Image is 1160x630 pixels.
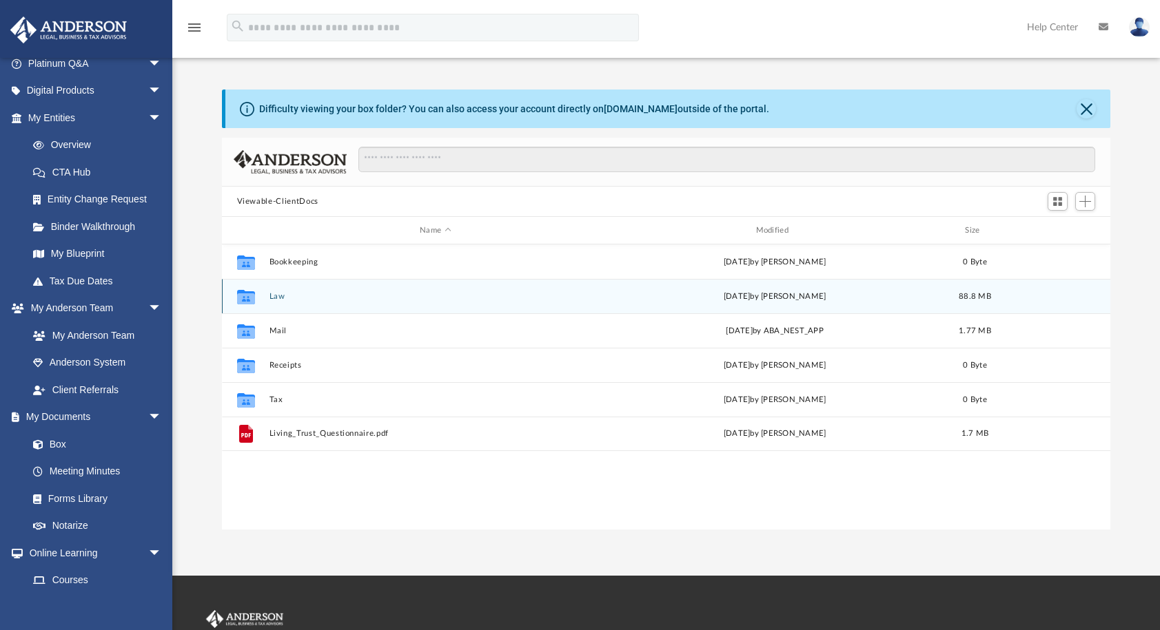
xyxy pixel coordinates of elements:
span: 0 Byte [963,396,987,403]
div: [DATE] by [PERSON_NAME] [608,256,941,269]
a: Online Learningarrow_drop_down [10,539,176,567]
a: Courses [19,567,176,594]
button: Viewable-ClientDocs [237,196,318,208]
a: Forms Library [19,485,169,512]
span: arrow_drop_down [148,295,176,323]
span: 0 Byte [963,258,987,266]
img: Anderson Advisors Platinum Portal [203,610,286,628]
a: Digital Productsarrow_drop_down [10,77,183,105]
span: arrow_drop_down [148,104,176,132]
button: Switch to Grid View [1048,192,1068,211]
span: arrow_drop_down [148,50,176,78]
button: Living_Trust_Questionnaire.pdf [269,429,602,438]
div: [DATE] by [PERSON_NAME] [608,428,941,440]
div: [DATE] by [PERSON_NAME] [608,359,941,372]
div: [DATE] by [PERSON_NAME] [608,394,941,406]
i: menu [186,19,203,36]
a: My Entitiesarrow_drop_down [10,104,183,132]
span: 88.8 MB [959,293,991,300]
input: Search files and folders [358,147,1095,173]
span: arrow_drop_down [148,403,176,432]
a: Entity Change Request [19,186,183,213]
span: 0 Byte [963,361,987,369]
a: Client Referrals [19,376,176,403]
a: My Anderson Teamarrow_drop_down [10,295,176,322]
button: Close [1077,99,1096,118]
a: Tax Due Dates [19,267,183,295]
button: Receipts [269,361,602,370]
a: Anderson System [19,349,176,377]
span: 1.77 MB [959,327,991,335]
div: [DATE] by ABA_NEST_APP [608,325,941,337]
div: id [227,224,262,237]
div: id [1008,224,1105,237]
div: grid [222,244,1111,530]
a: Overview [19,132,183,159]
span: arrow_drop_down [148,77,176,105]
a: Notarize [19,512,176,540]
button: Bookkeeping [269,258,602,266]
a: Meeting Minutes [19,458,176,485]
a: My Documentsarrow_drop_down [10,403,176,431]
button: Law [269,292,602,301]
button: Mail [269,326,602,335]
button: Tax [269,395,602,404]
button: Add [1075,192,1096,211]
div: Name [268,224,602,237]
div: Size [947,224,1002,237]
img: User Pic [1129,17,1150,37]
a: menu [186,26,203,36]
a: Binder Walkthrough [19,213,183,240]
a: My Blueprint [19,240,176,268]
div: Modified [608,224,942,237]
a: My Anderson Team [19,322,169,349]
span: arrow_drop_down [148,539,176,567]
div: Difficulty viewing your box folder? You can also access your account directly on outside of the p... [259,102,769,116]
i: search [230,19,245,34]
a: [DOMAIN_NAME] [604,103,678,114]
a: CTA Hub [19,158,183,186]
a: Box [19,430,169,458]
a: Platinum Q&Aarrow_drop_down [10,50,183,77]
div: [DATE] by [PERSON_NAME] [608,291,941,303]
span: 1.7 MB [961,430,988,437]
img: Anderson Advisors Platinum Portal [6,17,131,43]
